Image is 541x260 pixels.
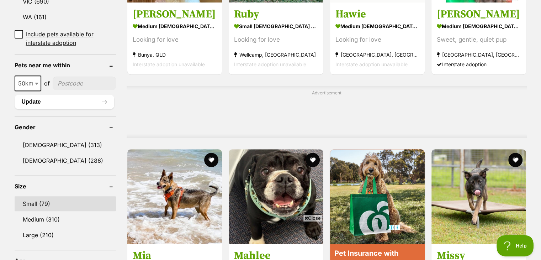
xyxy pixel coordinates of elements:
h3: Ruby [234,7,318,21]
span: Include pets available for interstate adoption [26,30,116,47]
img: Mahlee - British Bulldog [229,149,323,244]
span: Interstate adoption unavailable [133,61,205,67]
div: Advertisement [127,86,527,138]
button: Update [15,95,114,109]
button: favourite [306,153,320,167]
button: favourite [204,153,218,167]
span: Close [303,214,322,222]
a: [PERSON_NAME] medium [DEMOGRAPHIC_DATA] Dog Sweet, gentle, quiet pup [GEOGRAPHIC_DATA], [GEOGRAPH... [431,2,526,74]
div: Looking for love [234,35,318,45]
div: Interstate adoption [437,59,521,69]
img: Missy - German Shepherd x Australian Cattledog [431,149,526,244]
strong: medium [DEMOGRAPHIC_DATA] Dog [335,21,419,31]
header: Pets near me within [15,62,116,68]
h3: [PERSON_NAME] [133,7,217,21]
a: [PERSON_NAME] medium [DEMOGRAPHIC_DATA] Dog Looking for love Bunya, QLD Interstate adoption unava... [127,2,222,74]
div: Looking for love [133,35,217,45]
h3: Hawie [335,7,419,21]
span: Interstate adoption unavailable [234,61,306,67]
span: of [44,79,50,88]
strong: [GEOGRAPHIC_DATA], [GEOGRAPHIC_DATA] [335,50,419,59]
a: Include pets available for interstate adoption [15,30,116,47]
a: Large (210) [15,228,116,243]
iframe: Advertisement [141,224,400,256]
div: Sweet, gentle, quiet pup [437,35,521,45]
h3: [PERSON_NAME] [437,7,521,21]
iframe: Help Scout Beacon - Open [497,235,534,256]
a: [DEMOGRAPHIC_DATA] (286) [15,153,116,168]
strong: medium [DEMOGRAPHIC_DATA] Dog [133,21,217,31]
strong: [GEOGRAPHIC_DATA], [GEOGRAPHIC_DATA] [437,50,521,59]
a: WA (161) [15,10,116,25]
span: Interstate adoption unavailable [335,61,408,67]
strong: small [DEMOGRAPHIC_DATA] Dog [234,21,318,31]
strong: Bunya, QLD [133,50,217,59]
strong: medium [DEMOGRAPHIC_DATA] Dog [437,21,521,31]
a: [DEMOGRAPHIC_DATA] (313) [15,137,116,152]
button: favourite [508,153,523,167]
span: 50km [15,78,41,88]
header: Gender [15,124,116,130]
input: postcode [53,77,116,90]
img: Mia - German Shepherd Dog x American Staffordshire Terrier Dog [127,149,222,244]
span: 50km [15,76,41,91]
strong: Wellcamp, [GEOGRAPHIC_DATA] [234,50,318,59]
a: Small (79) [15,196,116,211]
a: Medium (310) [15,212,116,227]
a: Ruby small [DEMOGRAPHIC_DATA] Dog Looking for love Wellcamp, [GEOGRAPHIC_DATA] Interstate adoptio... [229,2,323,74]
div: Looking for love [335,35,419,45]
header: Size [15,183,116,189]
a: Hawie medium [DEMOGRAPHIC_DATA] Dog Looking for love [GEOGRAPHIC_DATA], [GEOGRAPHIC_DATA] Interst... [330,2,425,74]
